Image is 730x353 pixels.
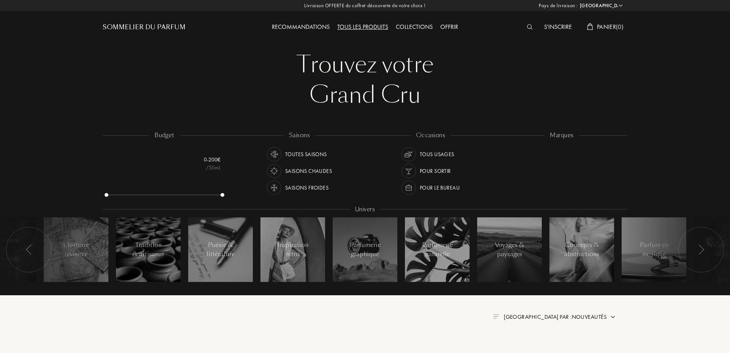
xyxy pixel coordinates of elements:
[420,180,460,195] div: Pour le bureau
[350,205,380,214] div: Univers
[540,23,576,31] a: S'inscrire
[182,156,221,164] div: 0 - 200 €
[564,241,599,259] div: Concepts & abstractions
[494,241,526,259] div: Voyages & paysages
[403,149,414,160] img: usage_occasion_all_white.svg
[269,149,279,160] img: usage_season_average_white.svg
[420,164,451,178] div: Pour sortir
[285,164,332,178] div: Saisons chaudes
[269,166,279,176] img: usage_season_hot_white.svg
[527,24,533,30] img: search_icn_white.svg
[182,164,221,172] div: /50mL
[268,23,333,31] a: Recommandations
[493,314,499,319] img: filter_by.png
[269,182,279,193] img: usage_season_cold_white.svg
[333,23,392,31] a: Tous les produits
[698,245,704,255] img: arr_left.svg
[403,166,414,176] img: usage_occasion_party_white.svg
[587,23,593,30] img: cart_white.svg
[333,22,392,32] div: Tous les produits
[285,147,327,161] div: Toutes saisons
[392,22,436,32] div: Collections
[539,2,578,9] span: Pays de livraison :
[285,180,328,195] div: Saisons froides
[420,147,454,161] div: Tous usages
[205,241,237,259] div: Poésie & littérature
[436,23,462,31] a: Offrir
[132,241,165,259] div: Tradition & artisanat
[544,131,579,140] div: marques
[277,241,309,259] div: Inspiration rétro
[26,245,32,255] img: arr_left.svg
[597,23,624,31] span: Panier ( 0 )
[268,22,333,32] div: Recommandations
[349,241,381,259] div: Parfumerie graphique
[392,23,436,31] a: Collections
[108,49,622,80] div: Trouvez votre
[610,314,616,320] img: arrow.png
[504,313,607,321] span: [GEOGRAPHIC_DATA] par : Nouveautés
[411,131,451,140] div: occasions
[421,241,454,259] div: Parfumerie naturelle
[284,131,315,140] div: saisons
[403,182,414,193] img: usage_occasion_work_white.svg
[149,131,180,140] div: budget
[540,22,576,32] div: S'inscrire
[103,23,186,32] a: Sommelier du Parfum
[436,22,462,32] div: Offrir
[108,80,622,110] div: Grand Cru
